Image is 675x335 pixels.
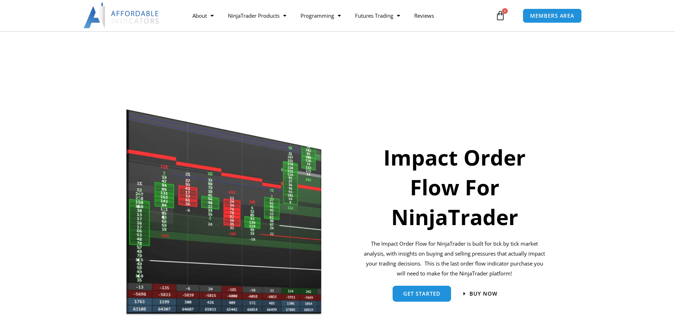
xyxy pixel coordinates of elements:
a: About [185,7,221,24]
a: NinjaTrader Products [221,7,293,24]
p: The Impact Order Flow for NinjaTrader is built for tick by tick market analysis, with insights on... [363,239,547,278]
span: get started [403,291,440,296]
a: 0 [485,5,516,26]
span: 0 [502,8,508,14]
a: Reviews [407,7,441,24]
a: Programming [293,7,348,24]
a: Buy now [463,291,497,296]
span: Buy now [469,291,497,296]
h1: Impact Order Flow For NinjaTrader [363,143,547,232]
a: Futures Trading [348,7,407,24]
span: MEMBERS AREA [530,13,574,18]
nav: Menu [185,7,494,24]
a: get started [393,286,451,302]
img: Orderflow | Affordable Indicators – NinjaTrader [126,107,322,317]
img: LogoAI | Affordable Indicators – NinjaTrader [84,3,160,28]
a: MEMBERS AREA [523,9,582,23]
